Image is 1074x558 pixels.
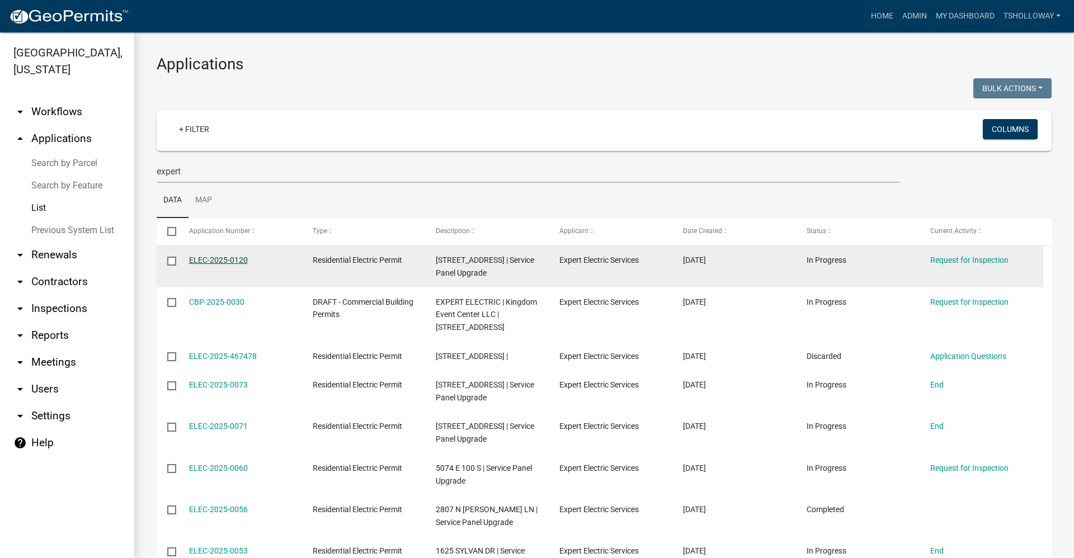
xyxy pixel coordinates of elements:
a: Request for Inspection [930,297,1009,306]
span: Expert Electric Services [559,422,639,431]
span: Completed [807,505,844,514]
button: Columns [983,119,1038,139]
a: ELEC-2025-0056 [189,505,248,514]
a: Request for Inspection [930,256,1009,264]
span: In Progress [807,464,846,472]
i: arrow_drop_down [13,248,27,262]
span: Residential Electric Permit [313,256,402,264]
span: Description [436,227,470,235]
span: 05/13/2025 [683,546,706,555]
span: Current Activity [930,227,977,235]
span: Expert Electric Services [559,505,639,514]
span: 08/21/2025 [683,352,706,361]
i: arrow_drop_down [13,105,27,119]
i: arrow_drop_down [13,409,27,423]
span: 06/20/2025 [683,422,706,431]
span: 10/06/2025 [683,256,706,264]
i: arrow_drop_down [13,356,27,369]
button: Bulk Actions [973,78,1052,98]
span: Expert Electric Services [559,352,639,361]
span: EXPERT ELECTRIC | Kingdom Event Center LLC | 1196 S CROSSWINDS LN [436,297,537,332]
a: Map [189,183,219,219]
span: In Progress [807,297,846,306]
a: ELEC-2025-0120 [189,256,248,264]
a: Admin [898,6,931,27]
datatable-header-cell: Date Created [672,218,796,245]
a: ELEC-2025-0073 [189,380,248,389]
i: arrow_drop_down [13,302,27,315]
span: 05/23/2025 [683,505,706,514]
span: Residential Electric Permit [313,422,402,431]
span: Applicant [559,227,588,235]
input: Search for applications [157,160,899,183]
a: ELEC-2025-0060 [189,464,248,472]
span: Expert Electric Services [559,380,639,389]
datatable-header-cell: Current Activity [920,218,1043,245]
span: DRAFT - Commercial Building Permits [313,297,413,319]
i: arrow_drop_down [13,275,27,289]
datatable-header-cell: Application Number [178,218,302,245]
a: ELEC-2025-0053 [189,546,248,555]
span: Expert Electric Services [559,464,639,472]
span: Residential Electric Permit [313,546,402,555]
a: My Dashboard [931,6,999,27]
span: 2801 S STONE RD | Service Panel Upgrade [436,380,534,402]
datatable-header-cell: Description [425,218,549,245]
span: Discarded [807,352,841,361]
span: 5074 E 100 S | Service Panel Upgrade [436,464,532,485]
a: End [930,422,944,431]
span: Residential Electric Permit [313,464,402,472]
span: Residential Electric Permit [313,380,402,389]
datatable-header-cell: Applicant [549,218,672,245]
span: In Progress [807,256,846,264]
a: tsholloway [999,6,1065,27]
span: 2210 E BREEZEWOOD CT | Service Panel Upgrade [436,256,534,277]
span: 206 S THIRD ST | Service Panel Upgrade [436,422,534,443]
a: Application Questions [930,352,1006,361]
a: + Filter [170,119,218,139]
a: ELEC-2025-467478 [189,352,257,361]
span: Expert Electric Services [559,256,639,264]
datatable-header-cell: Type [302,218,425,245]
span: 07/03/2025 [683,380,706,389]
datatable-header-cell: Select [157,218,178,245]
span: Type [313,227,327,235]
span: Status [807,227,826,235]
i: arrow_drop_up [13,132,27,145]
a: Data [157,183,189,219]
span: Expert Electric Services [559,546,639,555]
span: 05/28/2025 [683,464,706,472]
span: 08/21/2025 [683,297,706,306]
span: Residential Electric Permit [313,505,402,514]
datatable-header-cell: Status [796,218,920,245]
span: Date Created [683,227,722,235]
span: In Progress [807,380,846,389]
span: 1196 S CROSSWINDS LN | [436,352,508,361]
span: Expert Electric Services [559,297,639,306]
a: Home [866,6,898,27]
i: arrow_drop_down [13,329,27,342]
a: ELEC-2025-0071 [189,422,248,431]
span: In Progress [807,422,846,431]
i: arrow_drop_down [13,382,27,396]
span: Residential Electric Permit [313,352,402,361]
a: Request for Inspection [930,464,1009,472]
a: End [930,380,944,389]
a: End [930,546,944,555]
a: CBP-2025-0030 [189,297,244,306]
span: Application Number [189,227,250,235]
h3: Applications [157,55,1052,74]
span: In Progress [807,546,846,555]
i: help [13,436,27,450]
span: 2807 N PATRICIA LN | Service Panel Upgrade [436,505,538,527]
